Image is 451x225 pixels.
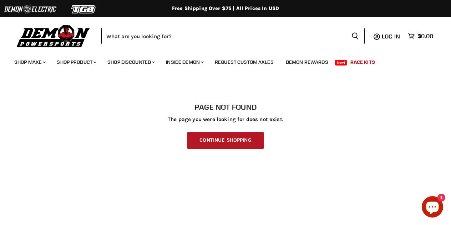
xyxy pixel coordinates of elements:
span: $0.00 [417,33,433,40]
input: Search [101,28,346,44]
a: Race Kits [345,55,380,69]
a: Demon Rewards [280,55,334,69]
a: Continue Shopping [187,132,264,149]
span: Log in [382,33,400,40]
a: Shop Product [51,55,101,69]
a: $0.00 [404,31,437,41]
a: Inside Demon [161,55,208,69]
inbox-online-store-chat: Shopify online store chat [420,196,445,219]
a: Log in [379,33,404,40]
button: Search [346,28,365,44]
p: The page you were looking for does not exist. [14,116,437,122]
a: Shop Discounted [102,55,159,69]
img: Demon Electric Logo 2 [4,2,57,16]
img: TGB Logo 2 [57,2,111,16]
img: Demon Powersports [14,23,92,48]
a: Request Custom Axles [209,55,279,69]
a: Shop Make [9,55,50,69]
span: New! [335,60,347,66]
h1: Page not found [14,103,437,111]
form: Product [101,28,365,44]
ul: Main menu [9,52,431,69]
